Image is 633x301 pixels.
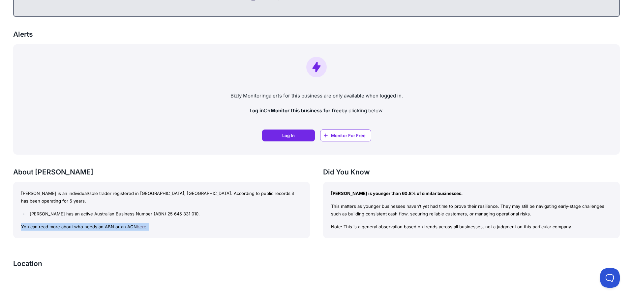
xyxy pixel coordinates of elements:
p: Note: This is a general observation based on trends across all businesses, not a judgment on this... [331,223,612,231]
strong: Log in [250,107,264,114]
p: [PERSON_NAME] is younger than 60.8% of similar businesses. [331,190,612,197]
p: You can read more about who needs an ABN or an ACN . [21,223,302,231]
h3: Did You Know [323,168,620,176]
span: Monitor For Free [331,132,366,139]
strong: Monitor this business for free [271,107,342,114]
a: Log In [262,130,315,141]
p: alerts for this business are only available when logged in. [18,92,615,100]
h3: Location [13,259,42,268]
a: Bizly Monitoring [230,93,269,99]
a: Monitor For Free [320,130,371,141]
h3: About [PERSON_NAME] [13,168,310,176]
span: Log In [282,132,295,139]
h3: Alerts [13,30,33,39]
a: here [137,224,146,229]
p: [PERSON_NAME] is an individual/sole trader registered in [GEOGRAPHIC_DATA], [GEOGRAPHIC_DATA]. Ac... [21,190,302,205]
li: [PERSON_NAME] has an active Australian Business Number (ABN) 25 645 331 010. [28,210,302,218]
p: This matters as younger businesses haven’t yet had time to prove their resilience. They may still... [331,203,612,218]
iframe: Toggle Customer Support [600,268,620,288]
p: OR by clicking below. [18,107,615,115]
